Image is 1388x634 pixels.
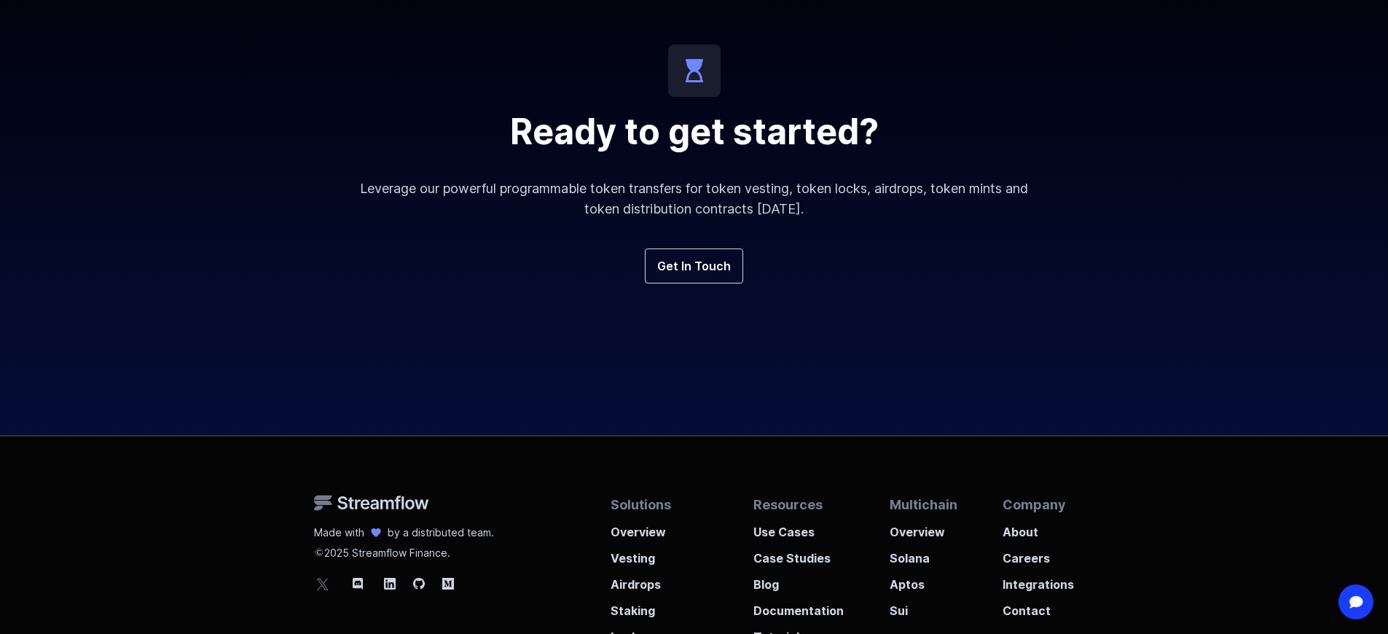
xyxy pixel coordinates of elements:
[1003,567,1074,593] a: Integrations
[890,495,957,514] p: Multichain
[1003,495,1074,514] p: Company
[611,514,708,541] a: Overview
[314,495,429,511] img: Streamflow Logo
[645,248,743,283] a: Get In Touch
[1003,541,1074,567] a: Careers
[611,567,708,593] a: Airdrops
[314,525,364,540] p: Made with
[753,541,844,567] a: Case Studies
[1338,584,1373,619] div: Open Intercom Messenger
[345,114,1044,149] h2: Ready to get started?
[753,567,844,593] a: Blog
[753,495,844,514] p: Resources
[611,541,708,567] a: Vesting
[890,514,957,541] a: Overview
[890,593,957,619] a: Sui
[611,593,708,619] a: Staking
[753,514,844,541] a: Use Cases
[388,525,494,540] p: by a distributed team.
[890,541,957,567] a: Solana
[668,44,721,97] img: icon
[345,179,1044,219] p: Leverage our powerful programmable token transfers for token vesting, token locks, airdrops, toke...
[611,495,708,514] p: Solutions
[314,540,494,560] p: 2025 Streamflow Finance.
[890,567,957,593] a: Aptos
[1003,514,1074,541] a: About
[753,593,844,619] a: Documentation
[1003,593,1074,619] a: Contact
